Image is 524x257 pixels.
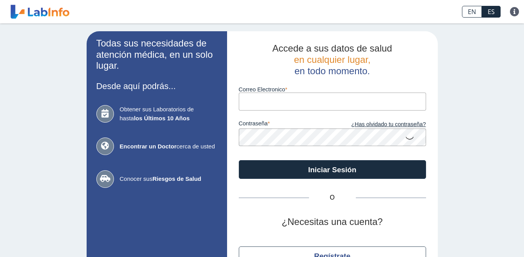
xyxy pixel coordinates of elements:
[120,142,217,151] span: cerca de usted
[294,54,370,65] span: en cualquier lugar,
[332,120,426,129] a: ¿Has olvidado tu contraseña?
[120,175,217,184] span: Conocer sus
[239,120,332,129] label: contraseña
[272,43,392,54] span: Accede a sus datos de salud
[309,193,356,202] span: O
[96,38,217,71] h2: Todas sus necesidades de atención médica, en un solo lugar.
[239,160,426,179] button: Iniciar Sesión
[462,6,482,18] a: EN
[134,115,190,121] b: los Últimos 10 Años
[239,86,426,93] label: Correo Electronico
[96,81,217,91] h3: Desde aquí podrás...
[239,216,426,228] h2: ¿Necesitas una cuenta?
[482,6,501,18] a: ES
[120,105,217,123] span: Obtener sus Laboratorios de hasta
[153,175,201,182] b: Riesgos de Salud
[295,66,370,76] span: en todo momento.
[120,143,177,150] b: Encontrar un Doctor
